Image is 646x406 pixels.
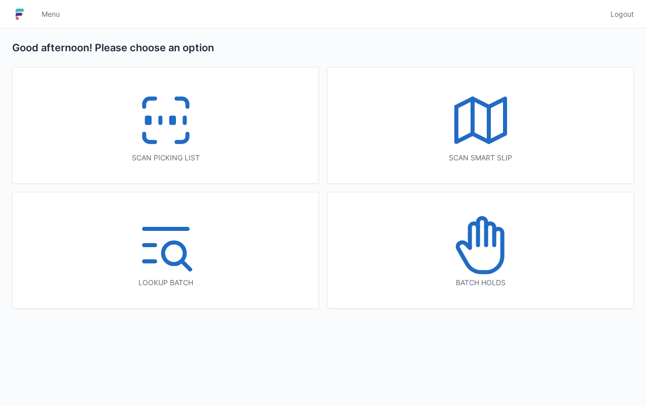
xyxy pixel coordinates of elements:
[348,278,613,288] div: Batch holds
[33,278,298,288] div: Lookup batch
[12,192,319,309] a: Lookup batch
[611,9,634,19] span: Logout
[327,192,634,309] a: Batch holds
[42,9,60,19] span: Menu
[33,153,298,163] div: Scan picking list
[12,6,27,22] img: logo-small.jpg
[12,41,634,55] h2: Good afternoon! Please choose an option
[604,5,634,23] a: Logout
[327,67,634,184] a: Scan smart slip
[12,67,319,184] a: Scan picking list
[348,153,613,163] div: Scan smart slip
[35,5,66,23] a: Menu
